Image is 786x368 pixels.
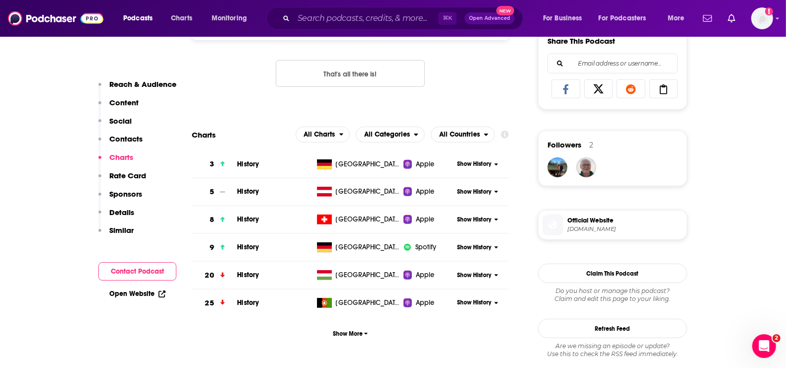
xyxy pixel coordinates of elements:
[109,116,132,126] p: Social
[356,127,425,143] h2: Categories
[192,206,237,233] a: 8
[538,264,687,283] button: Claim This Podcast
[313,159,404,169] a: [GEOGRAPHIC_DATA]
[109,171,146,180] p: Rate Card
[237,271,259,279] a: History
[496,6,514,15] span: New
[205,270,214,281] h3: 20
[192,262,237,289] a: 20
[751,7,773,29] img: User Profile
[8,9,103,28] img: Podchaser - Follow, Share and Rate Podcasts
[109,189,142,199] p: Sponsors
[192,150,237,178] a: 3
[538,287,687,303] div: Claim and edit this page to your liking.
[237,298,259,307] span: History
[98,79,176,98] button: Reach & Audience
[457,188,491,196] span: Show History
[192,130,216,140] h2: Charts
[313,242,404,252] a: [GEOGRAPHIC_DATA]
[294,10,438,26] input: Search podcasts, credits, & more...
[116,10,165,26] button: open menu
[589,141,593,149] div: 2
[403,298,454,308] a: Apple
[109,134,143,144] p: Contacts
[431,127,495,143] button: open menu
[538,287,687,295] span: Do you host or manage this podcast?
[212,11,247,25] span: Monitoring
[210,214,214,225] h3: 8
[751,7,773,29] span: Logged in as lemya
[336,298,400,308] span: Afghanistan
[548,157,567,177] img: dennis.berster
[336,159,400,169] span: Germany
[296,127,350,143] h2: Platforms
[548,54,678,74] div: Search followers
[109,152,133,162] p: Charts
[205,297,214,309] h3: 25
[536,10,595,26] button: open menu
[276,7,533,30] div: Search podcasts, credits, & more...
[164,10,198,26] a: Charts
[592,10,661,26] button: open menu
[98,98,139,116] button: Content
[109,208,134,217] p: Details
[313,187,404,197] a: [GEOGRAPHIC_DATA]
[668,11,685,25] span: More
[403,159,454,169] a: Apple
[237,187,259,196] a: History
[336,242,400,252] span: Germany
[237,243,259,251] span: History
[556,54,669,73] input: Email address or username...
[649,79,678,98] a: Copy Link
[109,290,165,298] a: Open Website
[98,171,146,189] button: Rate Card
[457,271,491,280] span: Show History
[543,215,683,235] a: Official Website[DOMAIN_NAME]
[567,216,683,225] span: Official Website
[98,262,176,281] button: Contact Podcast
[237,215,259,223] a: History
[567,225,683,233] span: linktr.ee
[576,157,596,177] img: Klingi66
[192,178,237,206] a: 5
[364,131,410,138] span: All Categories
[538,342,687,358] div: Are we missing an episode or update? Use this to check the RSS feed immediately.
[123,11,153,25] span: Podcasts
[751,7,773,29] button: Show profile menu
[469,16,510,21] span: Open Advanced
[356,127,425,143] button: open menu
[457,298,491,307] span: Show History
[403,243,411,251] img: iconImage
[548,140,581,149] span: Followers
[98,134,143,152] button: Contacts
[724,10,739,27] a: Show notifications dropdown
[109,98,139,107] p: Content
[98,189,142,208] button: Sponsors
[313,270,404,280] a: [GEOGRAPHIC_DATA]
[599,11,646,25] span: For Podcasters
[454,160,502,168] button: Show History
[431,127,495,143] h2: Countries
[98,208,134,226] button: Details
[403,242,454,252] a: iconImageSpotify
[237,160,259,168] span: History
[457,160,491,168] span: Show History
[304,131,335,138] span: All Charts
[276,60,425,87] button: Nothing here.
[210,158,214,170] h3: 3
[752,334,776,358] iframe: Intercom live chat
[171,11,192,25] span: Charts
[336,215,400,224] span: Switzerland
[296,127,350,143] button: open menu
[415,242,436,252] span: Spotify
[416,270,435,280] span: Apple
[551,79,580,98] a: Share on Facebook
[205,10,260,26] button: open menu
[416,298,435,308] span: Apple
[454,188,502,196] button: Show History
[548,36,615,46] h3: Share This Podcast
[439,131,480,138] span: All Countries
